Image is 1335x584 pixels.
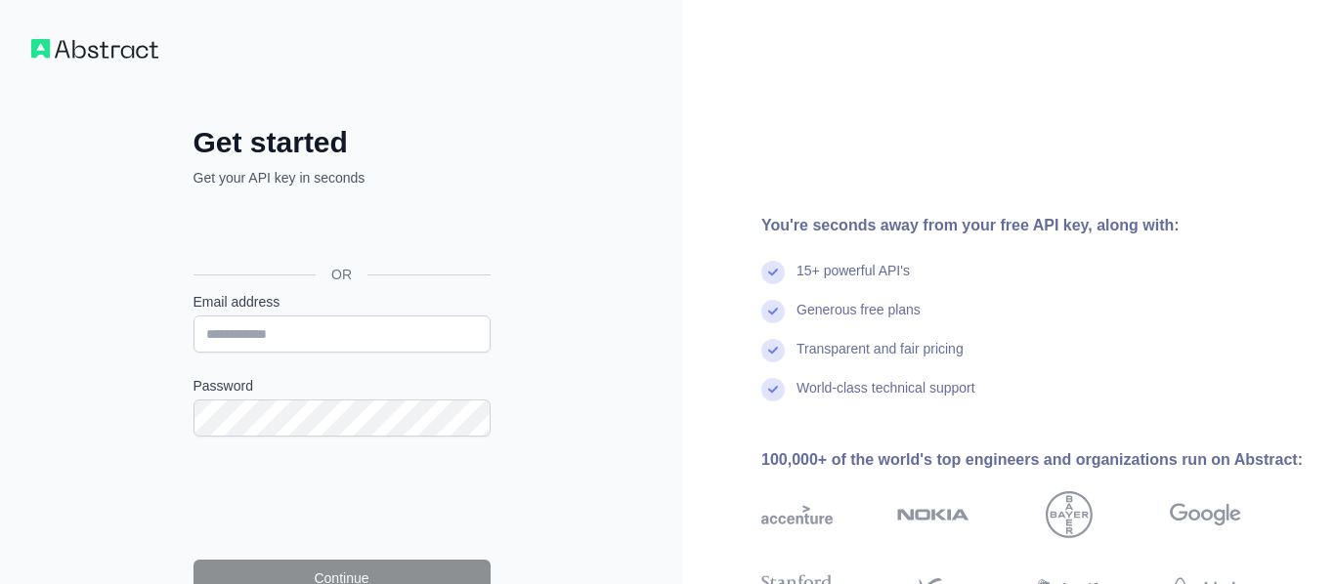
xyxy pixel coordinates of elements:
div: You're seconds away from your free API key, along with: [761,214,1304,237]
img: check mark [761,378,785,401]
div: Generous free plans [797,300,921,339]
iframe: reCAPTCHA [194,460,491,536]
div: 15+ powerful API's [797,261,910,300]
h2: Get started [194,125,491,160]
div: Transparent and fair pricing [797,339,964,378]
div: 100,000+ of the world's top engineers and organizations run on Abstract: [761,448,1304,472]
p: Get your API key in seconds [194,168,491,188]
img: bayer [1046,491,1093,538]
img: google [1170,491,1241,538]
label: Email address [194,292,491,312]
span: OR [316,265,367,284]
img: accenture [761,491,833,538]
img: check mark [761,300,785,323]
iframe: [Googleでログイン]ボタン [184,209,496,252]
label: Password [194,376,491,396]
img: nokia [897,491,969,538]
img: Workflow [31,39,158,59]
img: check mark [761,261,785,284]
div: World-class technical support [797,378,975,417]
img: check mark [761,339,785,362]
